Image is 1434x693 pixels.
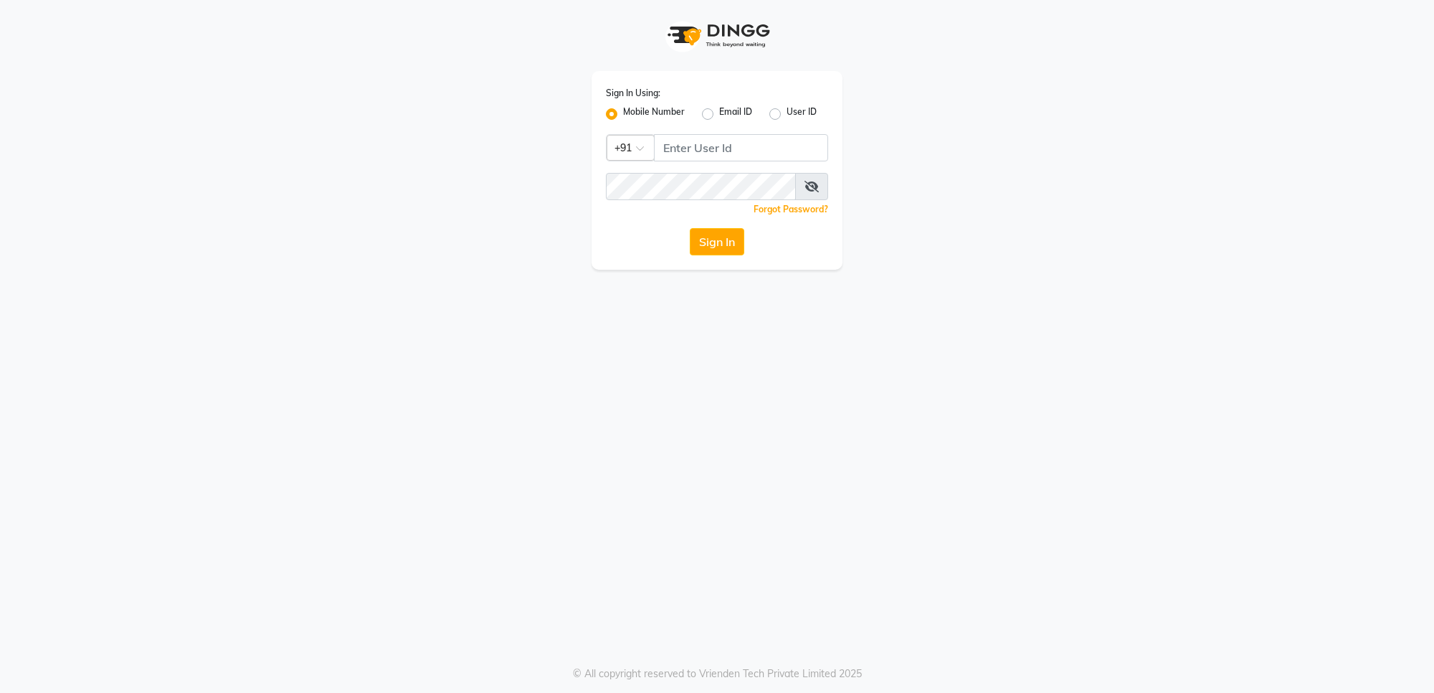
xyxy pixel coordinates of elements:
img: logo1.svg [660,14,774,57]
a: Forgot Password? [754,204,828,214]
label: Email ID [719,105,752,123]
label: Sign In Using: [606,87,660,100]
label: Mobile Number [623,105,685,123]
input: Username [654,134,828,161]
label: User ID [787,105,817,123]
button: Sign In [690,228,744,255]
input: Username [606,173,796,200]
